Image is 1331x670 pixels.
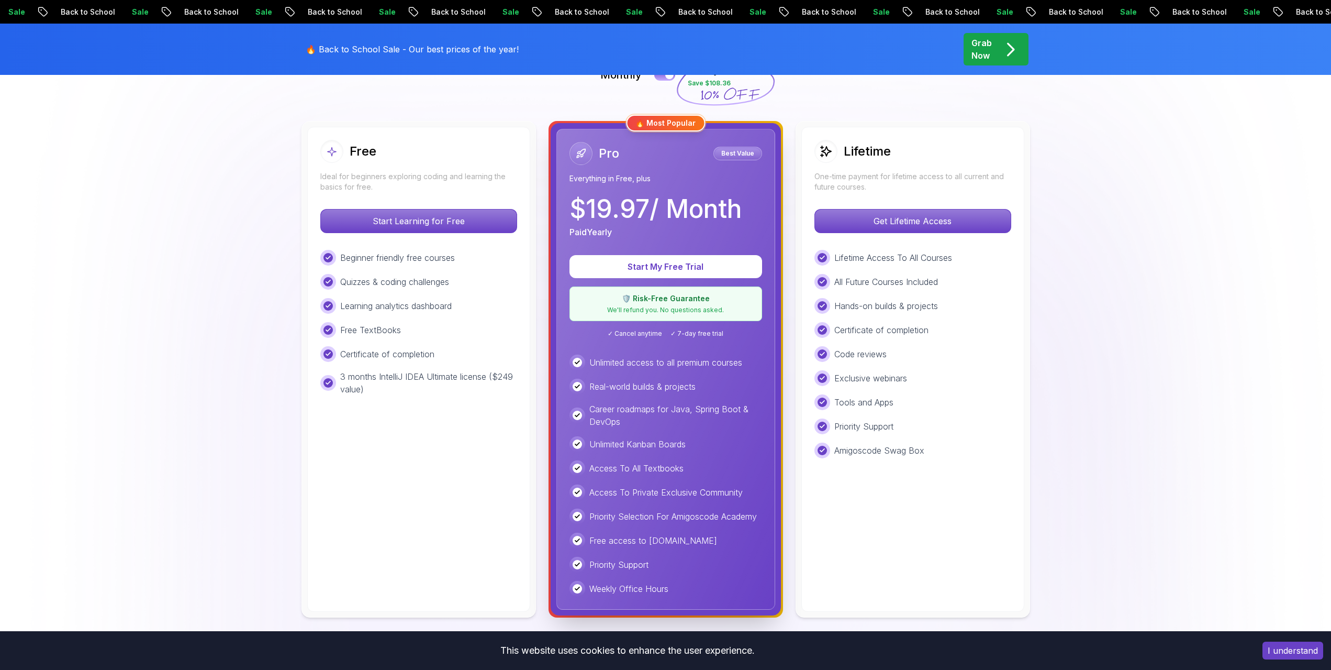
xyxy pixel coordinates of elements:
p: Back to School [539,7,610,17]
p: 3 months IntelliJ IDEA Ultimate license ($249 value) [340,370,517,396]
button: Start My Free Trial [569,255,762,278]
p: All Future Courses Included [834,276,938,288]
p: Back to School [168,7,239,17]
p: Beginner friendly free courses [340,251,455,264]
p: Monthly [600,68,642,82]
p: Tools and Apps [834,396,893,409]
p: Exclusive webinars [834,372,907,385]
p: Start My Free Trial [582,260,750,273]
a: Start Learning for Free [320,216,517,226]
p: Get Lifetime Access [815,210,1011,233]
p: Start Learning for Free [321,210,517,233]
p: Hands-on builds & projects [834,300,938,312]
p: Priority Support [834,420,893,433]
h2: Lifetime [844,143,891,160]
p: Career roadmaps for Java, Spring Boot & DevOps [589,403,762,428]
p: Sale [733,7,767,17]
p: Access To Private Exclusive Community [589,486,743,499]
p: Free access to [DOMAIN_NAME] [589,534,717,547]
h2: Free [350,143,376,160]
p: Priority Support [589,558,648,571]
p: 🛡️ Risk-Free Guarantee [576,293,755,304]
p: Back to School [1033,7,1104,17]
p: Back to School [44,7,116,17]
p: Amigoscode Swag Box [834,444,924,457]
p: Sale [363,7,396,17]
p: Back to School [786,7,857,17]
button: Start Learning for Free [320,209,517,233]
p: $ 19.97 / Month [569,196,742,222]
p: Access To All Textbooks [589,462,684,475]
p: Sale [1227,7,1261,17]
p: Ideal for beginners exploring coding and learning the basics for free. [320,171,517,192]
p: Code reviews [834,348,887,360]
h2: Pro [599,145,619,162]
p: Weekly Office Hours [589,583,668,595]
p: Sale [980,7,1014,17]
p: Unlimited access to all premium courses [589,356,742,369]
p: Everything in Free, plus [569,173,762,184]
p: Priority Selection For Amigoscode Academy [589,510,757,523]
span: ✓ Cancel anytime [608,329,662,338]
p: We'll refund you. No questions asked. [576,306,755,314]
p: Real-world builds & projects [589,380,696,393]
p: Best Value [715,148,760,159]
span: ✓ 7-day free trial [670,329,723,338]
p: Certificate of completion [340,348,434,360]
p: Back to School [292,7,363,17]
p: Sale [486,7,520,17]
p: Grab Now [971,37,992,62]
button: Accept cookies [1262,642,1323,660]
p: One-time payment for lifetime access to all current and future courses. [814,171,1011,192]
p: Back to School [909,7,980,17]
p: Back to School [662,7,733,17]
p: Back to School [415,7,486,17]
p: Back to School [1156,7,1227,17]
button: Get Lifetime Access [814,209,1011,233]
p: Sale [1104,7,1137,17]
p: Free TextBooks [340,324,401,336]
p: Paid Yearly [569,226,612,238]
p: 🔥 Back to School Sale - Our best prices of the year! [306,43,519,56]
p: Sale [239,7,273,17]
p: Lifetime Access To All Courses [834,251,952,264]
a: Get Lifetime Access [814,216,1011,226]
p: Certificate of completion [834,324,929,336]
a: Start My Free Trial [569,261,762,272]
p: Unlimited Kanban Boards [589,438,686,451]
div: This website uses cookies to enhance the user experience. [8,639,1247,662]
p: Sale [857,7,890,17]
p: Learning analytics dashboard [340,300,452,312]
p: Quizzes & coding challenges [340,276,449,288]
p: Sale [116,7,149,17]
p: Sale [610,7,643,17]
